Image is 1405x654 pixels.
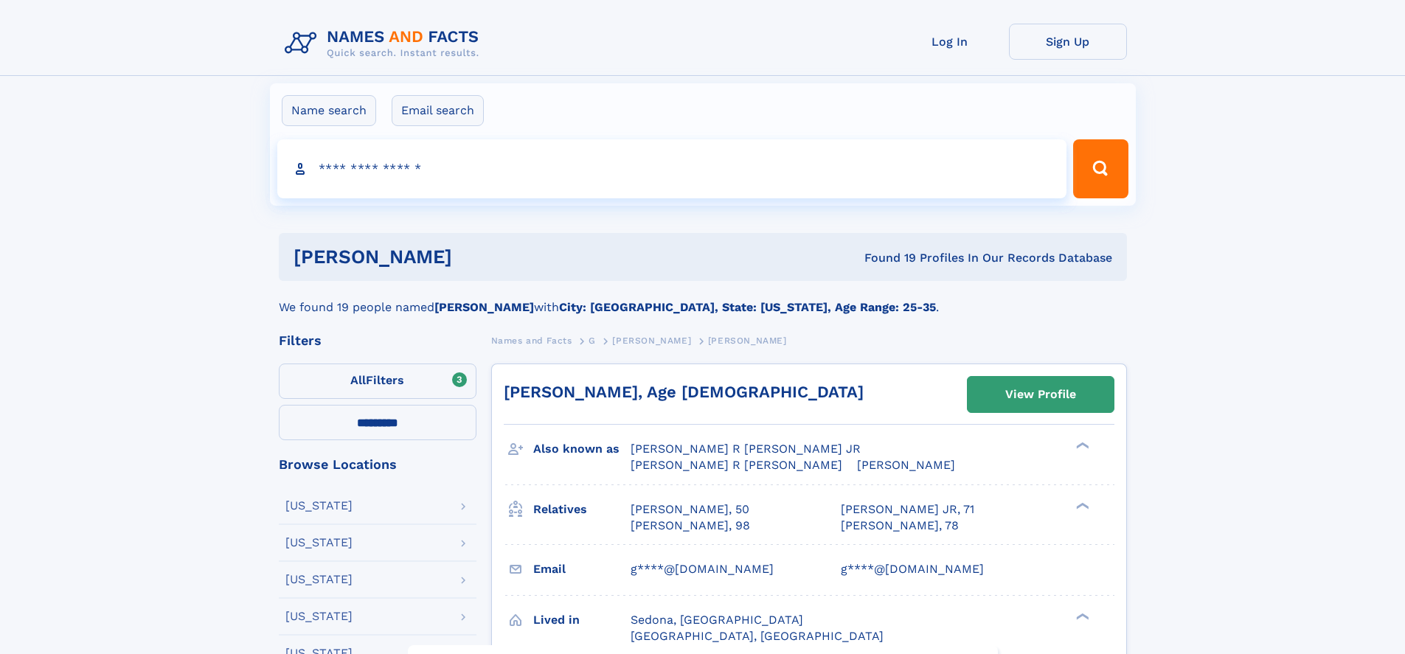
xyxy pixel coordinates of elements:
[1005,378,1076,411] div: View Profile
[533,608,631,633] h3: Lived in
[285,537,353,549] div: [US_STATE]
[589,335,596,346] span: G
[1009,24,1127,60] a: Sign Up
[504,383,864,401] a: [PERSON_NAME], Age [DEMOGRAPHIC_DATA]
[350,373,366,387] span: All
[631,518,750,534] a: [PERSON_NAME], 98
[285,574,353,585] div: [US_STATE]
[631,613,803,627] span: Sedona, [GEOGRAPHIC_DATA]
[612,335,691,346] span: [PERSON_NAME]
[1073,139,1128,198] button: Search Button
[589,331,596,349] a: G
[1072,441,1090,451] div: ❯
[612,331,691,349] a: [PERSON_NAME]
[279,458,476,471] div: Browse Locations
[658,250,1112,266] div: Found 19 Profiles In Our Records Database
[1072,611,1090,621] div: ❯
[1072,501,1090,510] div: ❯
[279,281,1127,316] div: We found 19 people named with .
[631,458,842,472] span: [PERSON_NAME] R [PERSON_NAME]
[279,334,476,347] div: Filters
[708,335,787,346] span: [PERSON_NAME]
[533,557,631,582] h3: Email
[857,458,955,472] span: [PERSON_NAME]
[631,629,884,643] span: [GEOGRAPHIC_DATA], [GEOGRAPHIC_DATA]
[631,501,749,518] a: [PERSON_NAME], 50
[285,610,353,622] div: [US_STATE]
[279,363,476,399] label: Filters
[533,436,631,462] h3: Also known as
[491,331,572,349] a: Names and Facts
[434,300,534,314] b: [PERSON_NAME]
[891,24,1009,60] a: Log In
[279,24,491,63] img: Logo Names and Facts
[559,300,936,314] b: City: [GEOGRAPHIC_DATA], State: [US_STATE], Age Range: 25-35
[285,500,353,512] div: [US_STATE]
[294,248,659,266] h1: [PERSON_NAME]
[968,377,1114,412] a: View Profile
[392,95,484,126] label: Email search
[631,442,861,456] span: [PERSON_NAME] R [PERSON_NAME] JR
[277,139,1067,198] input: search input
[841,501,974,518] a: [PERSON_NAME] JR, 71
[533,497,631,522] h3: Relatives
[282,95,376,126] label: Name search
[841,518,959,534] a: [PERSON_NAME], 78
